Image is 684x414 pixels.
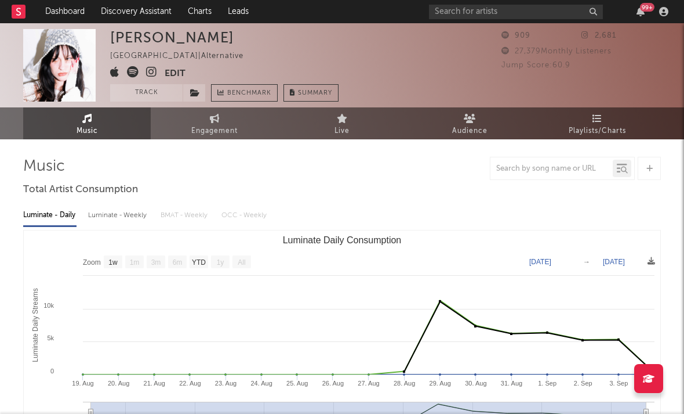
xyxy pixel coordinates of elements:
text: 3m [151,258,161,267]
div: Luminate - Weekly [88,206,149,225]
text: 24. Aug [250,380,272,387]
text: 3. Sep [609,380,628,387]
text: 6m [173,258,183,267]
text: 28. Aug [394,380,415,387]
text: Zoom [83,258,101,267]
span: Total Artist Consumption [23,183,138,197]
text: 23. Aug [215,380,237,387]
text: All [238,258,245,267]
div: 99 + [640,3,654,12]
text: Luminate Daily Consumption [283,235,402,245]
text: [DATE] [603,258,625,266]
button: Summary [283,84,339,102]
text: YTD [192,258,206,267]
span: Music [77,124,98,138]
span: Benchmark [227,87,271,100]
text: → [583,258,590,266]
text: [DATE] [529,258,551,266]
a: Benchmark [211,84,278,102]
text: 5k [47,334,54,341]
div: [GEOGRAPHIC_DATA] | Alternative [110,49,257,63]
span: Audience [452,124,487,138]
text: 1. Sep [538,380,556,387]
button: Track [110,84,183,102]
a: Playlists/Charts [533,107,661,139]
text: 30. Aug [465,380,486,387]
div: Luminate - Daily [23,206,77,225]
text: 25. Aug [286,380,308,387]
a: Live [278,107,406,139]
button: 99+ [636,7,645,16]
text: 27. Aug [358,380,379,387]
div: [PERSON_NAME] [110,29,234,46]
text: 20. Aug [108,380,129,387]
span: Jump Score: 60.9 [501,62,570,69]
button: Edit [165,66,185,81]
text: 10k [43,302,54,309]
text: 1w [108,258,118,267]
a: Music [23,107,151,139]
span: Engagement [191,124,238,138]
span: 27,379 Monthly Listeners [501,48,612,55]
text: 29. Aug [430,380,451,387]
span: Playlists/Charts [569,124,626,138]
text: Luminate Daily Streams [31,288,39,362]
text: 1y [217,258,224,267]
span: Summary [298,90,332,96]
text: 26. Aug [322,380,344,387]
text: 1m [130,258,140,267]
a: Audience [406,107,533,139]
text: 19. Aug [72,380,93,387]
input: Search by song name or URL [490,164,613,174]
text: 31. Aug [501,380,522,387]
input: Search for artists [429,5,603,19]
text: 0 [50,368,54,375]
span: 909 [501,32,530,39]
text: 2. Sep [574,380,592,387]
span: 2,681 [581,32,616,39]
span: Live [334,124,350,138]
text: 21. Aug [144,380,165,387]
a: Engagement [151,107,278,139]
text: 22. Aug [179,380,201,387]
